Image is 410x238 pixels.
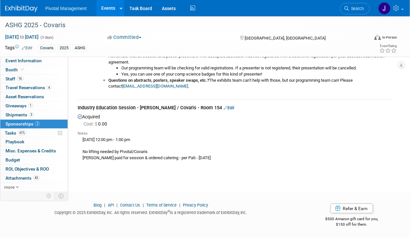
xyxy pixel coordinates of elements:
div: Covaris [38,45,55,52]
a: Attachments43 [0,174,68,183]
a: Budget [0,156,68,164]
sup: ® [168,209,170,213]
div: Event Rating [379,44,397,48]
a: Tasks61% [0,129,68,137]
span: 0.00 [83,121,110,126]
span: more [4,184,15,190]
div: $150 off for them. [306,222,397,227]
span: | [103,203,107,208]
span: 1 [28,103,33,108]
a: Search [340,3,370,14]
div: Notes: [78,131,392,136]
span: (3 days) [40,35,53,40]
a: Edit [224,105,234,110]
div: $500 Amazon gift card for you, [306,212,397,227]
div: Industry Education Session - [PERSON_NAME] / Covaris - Room 154 [78,104,392,113]
a: Asset Reservations [0,92,68,101]
span: 4 [47,85,51,90]
a: Giveaways1 [0,101,68,110]
a: Privacy Policy [183,203,208,208]
span: Cost: $ [83,121,98,126]
li: Yes, you can use one of your comp science badges for this kind of presenter! [121,71,392,77]
span: 16 [17,76,23,81]
a: [EMAIL_ADDRESS][DOMAIN_NAME] [122,84,188,89]
a: Event Information [0,56,68,65]
span: Booth [6,67,25,72]
span: Staff [6,76,23,81]
span: Budget [6,157,20,162]
span: Tasks [5,130,27,136]
li: Our programming team will be checking for valid registrations. If a presenter is not registered, ... [121,65,392,71]
i: Booth reservation complete [21,68,24,71]
a: Terms of Service [146,203,177,208]
li: The exhibits team can’t help with those, but our programming team can! Please contact . [108,77,392,89]
a: Shipments3 [0,111,68,119]
td: Tags [5,44,32,52]
a: Booth [0,65,68,74]
span: | [141,203,145,208]
span: [DATE] [DATE] [5,34,39,40]
span: Sponsorships [6,121,40,126]
div: 2025 [58,45,71,52]
a: more [0,183,68,192]
span: | [178,203,182,208]
a: Edit [22,46,32,50]
span: Search [349,6,364,11]
div: ASHG [73,45,87,52]
span: Misc. Expenses & Credits [6,148,56,153]
td: Personalize Event Tab Strip [43,192,55,200]
span: 3 [29,112,34,117]
span: 61% [18,130,27,135]
b: Questions on abstracts, posters, speaker swaps, etc.? [108,78,209,83]
img: ExhibitDay [5,6,38,12]
span: Shipments [6,112,34,117]
span: Event Information [6,58,42,63]
div: ASHG 2025 - Covaris [3,19,364,31]
button: Committed [105,34,144,41]
div: Acquired [78,113,392,163]
a: Blog [94,203,102,208]
div: Copyright © 2025 ExhibitDay, Inc. All rights reserved. ExhibitDay is a registered trademark of Ex... [5,208,297,216]
span: | [115,203,119,208]
img: Jessica Gatton [378,2,391,15]
a: API [108,203,114,208]
div: [DATE] 12:00 pm - 1:00 pm No lifting needed by PIvotal/Covaris [PERSON_NAME] paid for session & o... [78,136,392,161]
span: Asset Reservations [6,94,44,99]
a: Playbook [0,137,68,146]
span: Travel Reservations [6,85,51,90]
span: Playbook [6,139,24,144]
a: Contact Us [120,203,140,208]
span: Pivotal Management [45,6,87,11]
span: to [19,34,25,40]
td: Toggle Event Tabs [55,192,68,200]
span: Attachments [6,175,39,181]
span: 2 [35,121,40,126]
img: Format-Inperson.png [374,35,381,40]
div: In-Person [382,35,397,40]
a: ROI, Objectives & ROO [0,165,68,173]
li: Remember that all session and poster presenters with accepted abstracts must be registered with a... [108,53,392,77]
span: [GEOGRAPHIC_DATA], [GEOGRAPHIC_DATA] [245,36,326,41]
span: ROI, Objectives & ROO [6,166,49,172]
div: Event Format [340,34,397,43]
span: 43 [33,175,39,180]
a: Misc. Expenses & Credits [0,147,68,155]
span: Giveaways [6,103,33,108]
a: Sponsorships2 [0,120,68,128]
a: Staff16 [0,75,68,83]
a: Refer & Earn [330,204,373,213]
a: Travel Reservations4 [0,83,68,92]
